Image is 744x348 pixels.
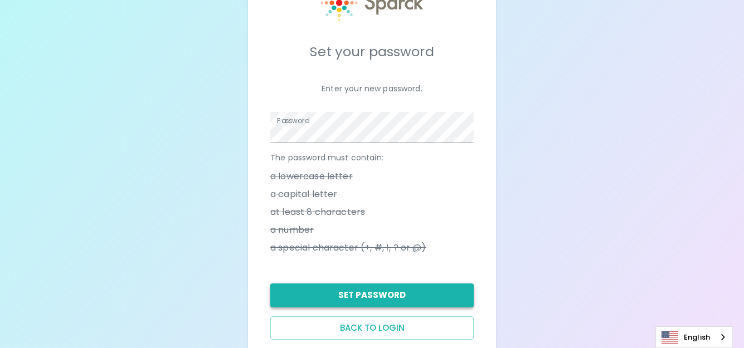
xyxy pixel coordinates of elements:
span: a lowercase letter [270,170,353,183]
h5: Set your password [270,43,474,61]
button: Back to login [270,316,474,340]
span: a capital letter [270,188,337,201]
div: Language [655,326,733,348]
span: at least 8 characters [270,205,365,219]
p: The password must contain: [270,152,474,163]
a: English [656,327,732,347]
span: a special character (+, #, !, ? or @) [270,241,426,254]
label: Password [277,116,309,125]
button: Set Password [270,283,474,307]
p: Enter your new password. [270,83,474,94]
span: a number [270,223,314,237]
aside: Language selected: English [655,326,733,348]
